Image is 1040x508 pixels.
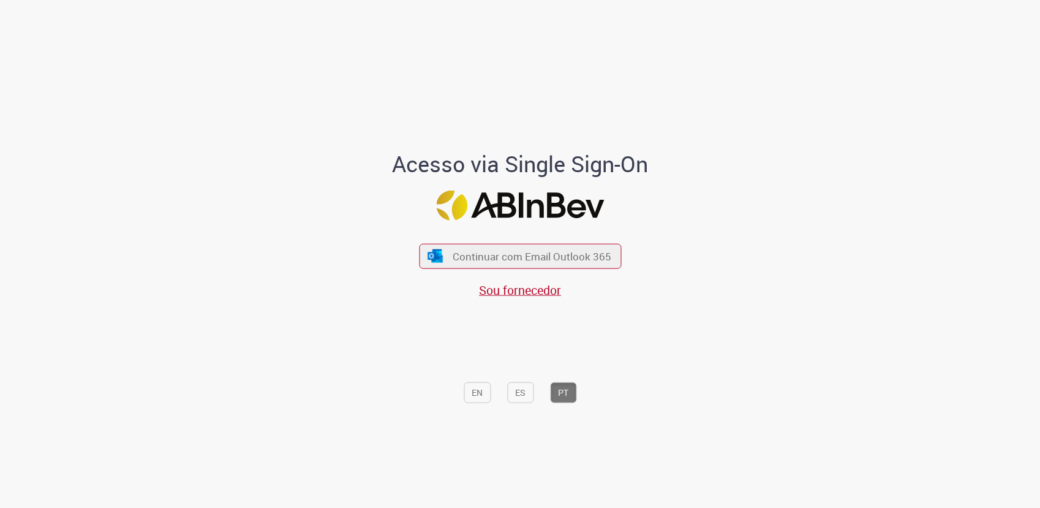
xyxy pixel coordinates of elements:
button: PT [550,382,576,403]
img: ícone Azure/Microsoft 360 [427,249,444,262]
h1: Acesso via Single Sign-On [350,151,690,176]
span: Continuar com Email Outlook 365 [453,249,611,263]
button: ícone Azure/Microsoft 360 Continuar com Email Outlook 365 [419,244,621,269]
button: ES [507,382,533,403]
a: Sou fornecedor [479,282,561,298]
button: EN [464,382,491,403]
img: Logo ABInBev [436,191,604,221]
